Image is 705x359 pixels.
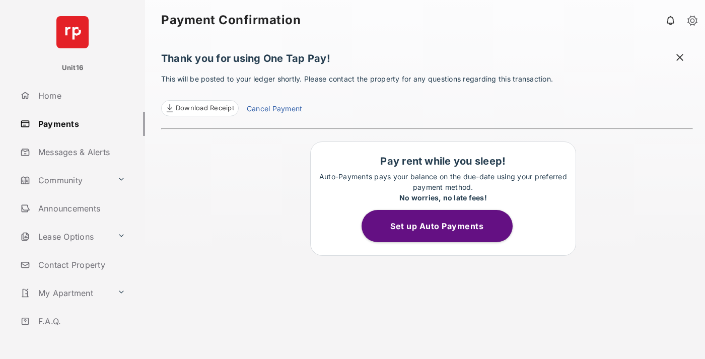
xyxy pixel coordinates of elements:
a: Download Receipt [161,100,239,116]
a: Set up Auto Payments [362,221,525,231]
a: Home [16,84,145,108]
p: Unit16 [62,63,84,73]
a: Payments [16,112,145,136]
a: Announcements [16,196,145,221]
h1: Thank you for using One Tap Pay! [161,52,693,69]
a: Community [16,168,113,192]
a: F.A.Q. [16,309,145,333]
p: This will be posted to your ledger shortly. Please contact the property for any questions regardi... [161,74,693,116]
a: My Apartment [16,281,113,305]
a: Cancel Payment [247,103,302,116]
button: Set up Auto Payments [362,210,513,242]
div: No worries, no late fees! [316,192,571,203]
h1: Pay rent while you sleep! [316,155,571,167]
a: Messages & Alerts [16,140,145,164]
span: Download Receipt [176,103,234,113]
strong: Payment Confirmation [161,14,301,26]
img: svg+xml;base64,PHN2ZyB4bWxucz0iaHR0cDovL3d3dy53My5vcmcvMjAwMC9zdmciIHdpZHRoPSI2NCIgaGVpZ2h0PSI2NC... [56,16,89,48]
a: Contact Property [16,253,145,277]
a: Lease Options [16,225,113,249]
p: Auto-Payments pays your balance on the due-date using your preferred payment method. [316,171,571,203]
